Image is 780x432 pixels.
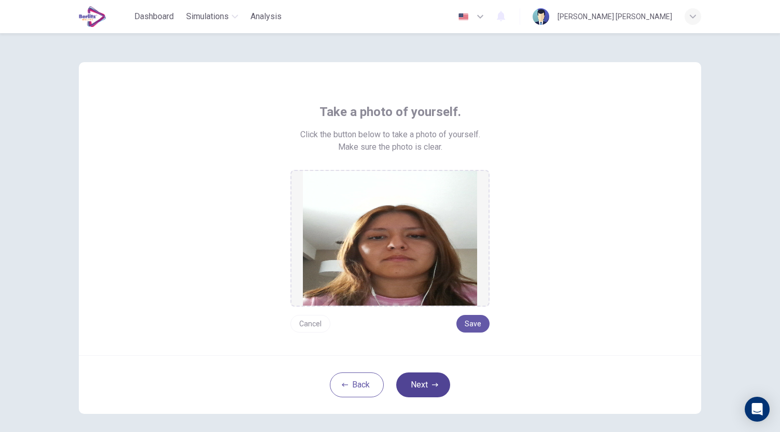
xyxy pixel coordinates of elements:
[130,7,178,26] button: Dashboard
[457,13,470,21] img: en
[134,10,174,23] span: Dashboard
[338,141,442,153] span: Make sure the photo is clear.
[330,372,384,397] button: Back
[79,6,106,27] img: EduSynch logo
[186,10,229,23] span: Simulations
[290,315,330,333] button: Cancel
[250,10,282,23] span: Analysis
[745,397,770,422] div: Open Intercom Messenger
[319,104,461,120] span: Take a photo of yourself.
[79,6,130,27] a: EduSynch logo
[558,10,672,23] div: [PERSON_NAME] [PERSON_NAME]
[456,315,490,333] button: Save
[533,8,549,25] img: Profile picture
[246,7,286,26] button: Analysis
[303,171,477,306] img: preview screemshot
[396,372,450,397] button: Next
[300,128,480,141] span: Click the button below to take a photo of yourself.
[182,7,242,26] button: Simulations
